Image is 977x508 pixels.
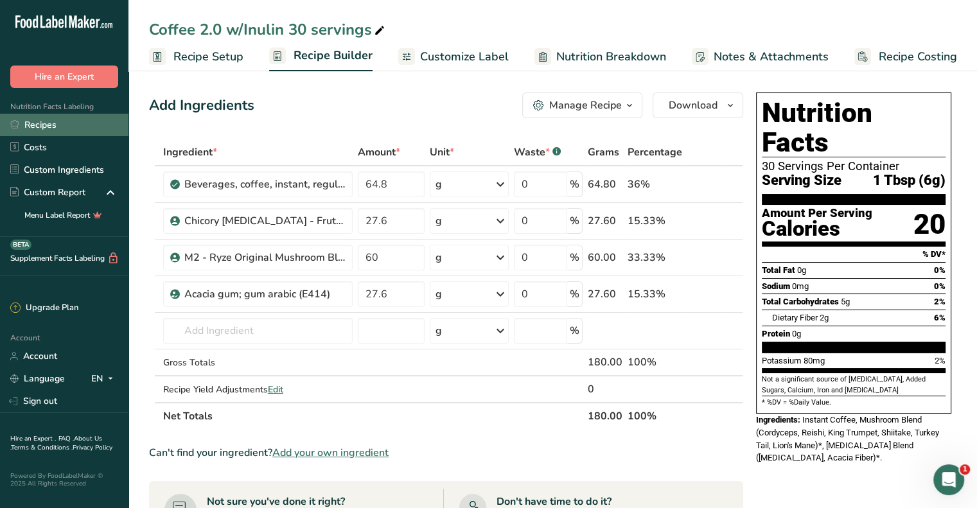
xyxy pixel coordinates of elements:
[762,98,946,157] h1: Nutrition Facts
[772,313,818,322] span: Dietary Fiber
[10,472,118,487] div: Powered By FoodLabelMaker © 2025 All Rights Reserved
[436,177,442,192] div: g
[692,42,829,71] a: Notes & Attachments
[149,95,254,116] div: Add Ingredients
[436,286,442,302] div: g
[588,355,622,370] div: 180.00
[358,145,400,160] span: Amount
[398,42,509,71] a: Customize Label
[762,265,795,275] span: Total Fat
[628,286,682,302] div: 15.33%
[934,297,946,306] span: 2%
[269,41,373,72] a: Recipe Builder
[588,381,622,397] div: 0
[762,207,872,220] div: Amount Per Serving
[556,48,666,66] span: Nutrition Breakdown
[913,207,946,241] div: 20
[762,281,790,291] span: Sodium
[10,302,78,315] div: Upgrade Plan
[549,98,622,113] div: Manage Recipe
[588,286,622,302] div: 27.60
[628,250,682,265] div: 33.33%
[163,145,217,160] span: Ingredient
[184,286,345,302] div: Acacia gum; gum arabic (E414)
[653,92,743,118] button: Download
[762,247,946,262] section: % DV*
[522,92,642,118] button: Manage Recipe
[625,402,685,429] th: 100%
[149,18,387,41] div: Coffee 2.0 w/Inulin 30 servings
[792,329,801,338] span: 0g
[10,240,31,250] div: BETA
[762,160,946,173] div: 30 Servings Per Container
[762,356,802,365] span: Potassium
[184,177,345,192] div: Beverages, coffee, instant, regular, powder
[430,145,454,160] span: Unit
[91,371,118,387] div: EN
[628,355,682,370] div: 100%
[588,213,622,229] div: 27.60
[161,402,585,429] th: Net Totals
[585,402,625,429] th: 180.00
[420,48,509,66] span: Customize Label
[820,313,829,322] span: 2g
[10,367,65,390] a: Language
[184,250,345,265] div: M2 - Ryze Original Mushroom Blend
[628,145,682,160] span: Percentage
[797,265,806,275] span: 0g
[10,186,85,199] div: Custom Report
[756,415,800,425] span: Ingredients:
[10,434,102,452] a: About Us .
[935,356,946,365] span: 2%
[804,356,825,365] span: 80mg
[588,145,619,160] span: Grams
[762,173,841,189] span: Serving Size
[149,42,243,71] a: Recipe Setup
[960,464,970,475] span: 1
[184,213,345,229] div: Chicory [MEDICAL_DATA] - Frutafit® IQ
[934,313,946,322] span: 6%
[149,445,743,460] div: Can't find your ingredient?
[272,445,389,460] span: Add your own ingredient
[934,265,946,275] span: 0%
[163,318,353,344] input: Add Ingredient
[873,173,946,189] span: 1 Tbsp (6g)
[934,281,946,291] span: 0%
[163,383,353,396] div: Recipe Yield Adjustments
[436,250,442,265] div: g
[841,297,850,306] span: 5g
[268,383,283,396] span: Edit
[762,329,790,338] span: Protein
[854,42,957,71] a: Recipe Costing
[58,434,74,443] a: FAQ .
[436,213,442,229] div: g
[669,98,717,113] span: Download
[879,48,957,66] span: Recipe Costing
[294,47,373,64] span: Recipe Builder
[436,323,442,338] div: g
[762,374,946,396] section: Not a significant source of [MEDICAL_DATA], Added Sugars, Calcium, Iron and [MEDICAL_DATA]
[534,42,666,71] a: Nutrition Breakdown
[588,250,622,265] div: 60.00
[714,48,829,66] span: Notes & Attachments
[933,464,964,495] iframe: Intercom live chat
[10,66,118,88] button: Hire an Expert
[10,434,56,443] a: Hire an Expert .
[628,177,682,192] div: 36%
[514,145,561,160] div: Waste
[73,443,112,452] a: Privacy Policy
[173,48,243,66] span: Recipe Setup
[628,213,682,229] div: 15.33%
[762,297,839,306] span: Total Carbohydrates
[588,177,622,192] div: 64.80
[792,281,809,291] span: 0mg
[756,415,939,462] span: Instant Coffee, Mushroom Blend (Cordyceps, Reishi, King Trumpet, Shiitake, Turkey Tail, Lion's Ma...
[11,443,73,452] a: Terms & Conditions .
[163,356,353,369] div: Gross Totals
[762,396,946,408] section: * %DV = %Daily Value.
[762,220,872,238] div: Calories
